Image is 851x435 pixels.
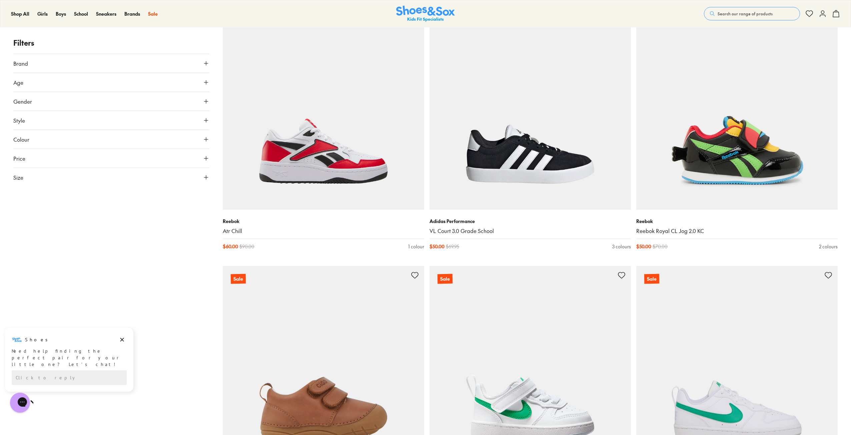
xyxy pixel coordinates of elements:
[117,8,127,18] button: Dismiss campaign
[636,8,838,210] a: Sale
[13,37,209,48] p: Filters
[12,21,127,41] div: Need help finding the perfect pair for your little one? Let’s chat!
[396,6,455,22] a: Shoes & Sox
[644,274,659,284] p: Sale
[124,10,140,17] a: Brands
[13,168,209,187] button: Size
[13,154,25,162] span: Price
[408,243,424,250] div: 1 colour
[612,243,631,250] div: 3 colours
[704,7,800,20] button: Search our range of products
[396,6,455,22] img: SNS_Logo_Responsive.svg
[636,243,651,250] span: $ 50.00
[13,149,209,168] button: Price
[11,10,29,17] a: Shop All
[96,10,116,17] a: Sneakers
[74,10,88,17] a: School
[13,54,209,73] button: Brand
[430,243,445,250] span: $ 50.00
[13,92,209,111] button: Gender
[636,227,838,235] a: Reebok Royal CL Jog 2.0 KC
[239,243,254,250] span: $ 90.00
[223,227,424,235] a: Atr Chill
[5,8,133,41] div: Message from Shoes. Need help finding the perfect pair for your little one? Let’s chat!
[438,274,453,284] p: Sale
[25,10,51,16] h3: Shoes
[430,218,631,225] p: Adidas Performance
[37,10,48,17] a: Girls
[223,218,424,225] p: Reebok
[13,111,209,130] button: Style
[13,173,23,181] span: Size
[12,8,22,18] img: Shoes logo
[636,218,838,225] p: Reebok
[819,243,838,250] div: 2 colours
[231,274,246,284] p: Sale
[653,243,668,250] span: $ 70.00
[13,130,209,149] button: Colour
[13,73,209,92] button: Age
[5,1,133,65] div: Campaign message
[12,44,127,58] div: Reply to the campaigns
[430,8,631,210] a: Sale
[13,59,28,67] span: Brand
[13,116,25,124] span: Style
[718,11,773,17] span: Search our range of products
[223,243,238,250] span: $ 60.00
[13,135,29,143] span: Colour
[13,78,23,86] span: Age
[148,10,158,17] a: Sale
[7,390,33,415] iframe: Gorgias live chat messenger
[446,243,459,250] span: $ 69.95
[223,8,424,210] a: Sale
[56,10,66,17] a: Boys
[13,97,32,105] span: Gender
[430,227,631,235] a: VL Court 3.0 Grade School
